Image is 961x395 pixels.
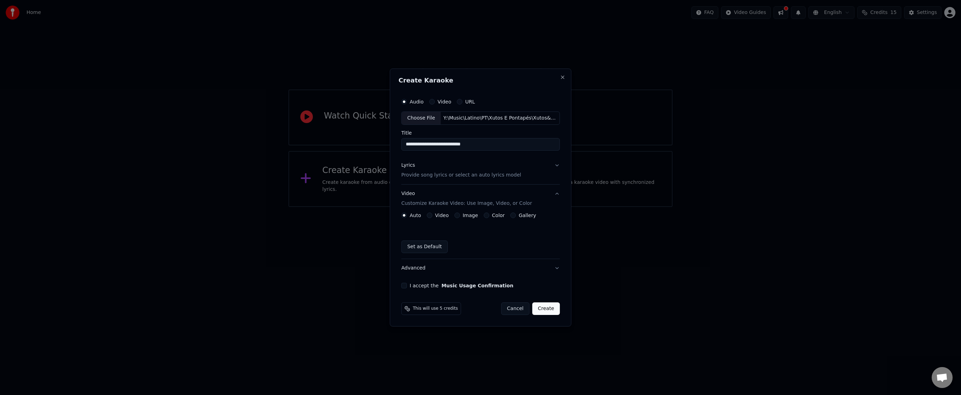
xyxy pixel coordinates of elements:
label: Gallery [519,213,536,218]
button: LyricsProvide song lyrics or select an auto lyrics model [401,156,560,184]
button: VideoCustomize Karaoke Video: Use Image, Video, or Color [401,185,560,213]
label: Title [401,130,560,135]
p: Provide song lyrics or select an auto lyrics model [401,172,521,179]
div: Lyrics [401,162,415,169]
button: Advanced [401,259,560,277]
button: I accept the [441,283,513,288]
div: Y:\Music\Latino\PT\Xutos E Pontapés\Xutos&Pontapes - Manha Submersa.MP3 [441,115,559,122]
button: Set as Default [401,240,448,253]
label: URL [465,99,475,104]
div: VideoCustomize Karaoke Video: Use Image, Video, or Color [401,213,560,259]
label: I accept the [410,283,513,288]
label: Color [492,213,505,218]
button: Cancel [501,302,529,315]
span: This will use 5 credits [413,306,458,311]
label: Video [435,213,449,218]
button: Create [532,302,560,315]
label: Image [463,213,478,218]
p: Customize Karaoke Video: Use Image, Video, or Color [401,200,532,207]
label: Video [438,99,451,104]
h2: Create Karaoke [398,77,563,84]
label: Auto [410,213,421,218]
div: Choose File [402,112,441,124]
div: Video [401,190,532,207]
label: Audio [410,99,424,104]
